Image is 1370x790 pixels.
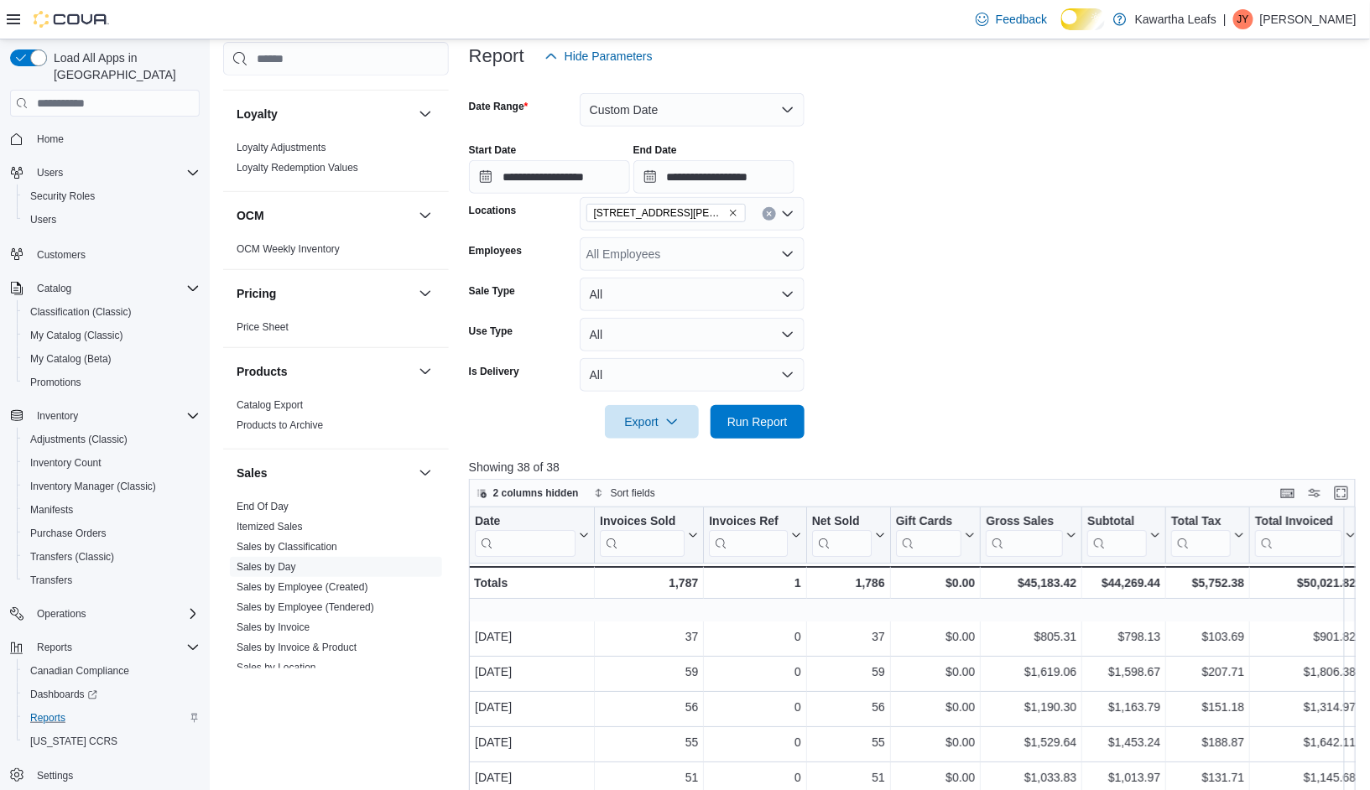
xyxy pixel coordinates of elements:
button: 2 columns hidden [470,483,586,503]
button: Home [3,127,206,151]
a: Itemized Sales [237,521,303,533]
span: Purchase Orders [23,523,200,543]
button: Open list of options [781,247,794,261]
button: Catalog [3,277,206,300]
p: Showing 38 of 38 [469,459,1365,476]
button: Products [415,361,435,382]
div: 1,786 [811,573,884,593]
h3: OCM [237,207,264,224]
h3: Sales [237,465,268,481]
a: Users [23,210,63,230]
button: Settings [3,763,206,787]
img: Cova [34,11,109,28]
button: Sales [237,465,412,481]
a: Settings [30,766,80,786]
span: Adjustments (Classic) [23,429,200,450]
span: My Catalog (Classic) [30,329,123,342]
a: Inventory Count [23,453,108,473]
a: [US_STATE] CCRS [23,731,124,751]
label: Sale Type [469,284,515,298]
a: Sales by Invoice [237,621,310,633]
a: Promotions [23,372,88,392]
span: Sales by Location [237,661,316,674]
div: $50,021.82 [1255,573,1356,593]
p: [PERSON_NAME] [1260,9,1357,29]
a: Customers [30,245,92,265]
button: Inventory [3,404,206,428]
button: All [580,318,805,351]
h3: Loyalty [237,106,278,122]
span: Canadian Compliance [23,661,200,681]
a: Feedback [969,3,1054,36]
label: Use Type [469,325,513,338]
span: Reports [37,641,72,654]
button: My Catalog (Beta) [17,347,206,371]
div: 1 [709,573,800,593]
h3: Products [237,363,288,380]
span: Users [30,213,56,226]
span: Customers [37,248,86,262]
a: OCM Weekly Inventory [237,243,340,255]
span: Sales by Day [237,560,296,574]
a: Dashboards [17,683,206,706]
button: My Catalog (Classic) [17,324,206,347]
button: OCM [415,205,435,226]
span: Operations [37,607,86,621]
span: OCM Weekly Inventory [237,242,340,256]
button: Open list of options [781,207,794,221]
button: Hide Parameters [538,39,659,73]
span: End Of Day [237,500,289,513]
button: Clear input [763,207,776,221]
div: James Yin [1233,9,1253,29]
button: Inventory Manager (Classic) [17,475,206,498]
a: Home [30,129,70,149]
span: Inventory Manager (Classic) [30,480,156,493]
div: $5,752.38 [1171,573,1244,593]
label: Locations [469,204,517,217]
button: Reports [17,706,206,730]
button: Transfers (Classic) [17,545,206,569]
span: My Catalog (Classic) [23,325,200,346]
a: Purchase Orders [23,523,113,543]
div: $0.00 [895,573,975,593]
button: Display options [1305,483,1325,503]
button: All [580,358,805,392]
span: My Catalog (Beta) [23,349,200,369]
span: Settings [30,765,200,786]
button: Enter fullscreen [1331,483,1352,503]
a: Products to Archive [237,419,323,431]
a: End Of Day [237,501,289,512]
label: Date Range [469,100,529,113]
span: JY [1237,9,1249,29]
button: Custom Date [580,93,805,127]
span: Transfers (Classic) [30,550,114,564]
span: Purchase Orders [30,527,107,540]
span: Inventory Manager (Classic) [23,476,200,496]
input: Press the down key to open a popover containing a calendar. [469,160,630,194]
button: Promotions [17,371,206,394]
a: Reports [23,708,72,728]
span: Loyalty Redemption Values [237,161,358,174]
span: Feedback [996,11,1047,28]
button: Classification (Classic) [17,300,206,324]
input: Press the down key to open a popover containing a calendar. [633,160,794,194]
span: Classification (Classic) [30,305,132,319]
span: Home [37,133,64,146]
span: Users [37,166,63,179]
a: My Catalog (Classic) [23,325,130,346]
span: Transfers [30,574,72,587]
span: Reports [23,708,200,728]
span: Transfers [23,570,200,590]
span: Transfers (Classic) [23,547,200,567]
button: Operations [3,602,206,626]
a: Canadian Compliance [23,661,136,681]
label: Employees [469,244,522,257]
span: Dashboards [23,684,200,704]
button: Reports [30,637,79,657]
div: 1,787 [600,573,698,593]
span: Manifests [23,500,200,520]
button: Adjustments (Classic) [17,428,206,451]
a: Transfers [23,570,79,590]
button: Transfers [17,569,206,592]
span: Users [30,163,200,183]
